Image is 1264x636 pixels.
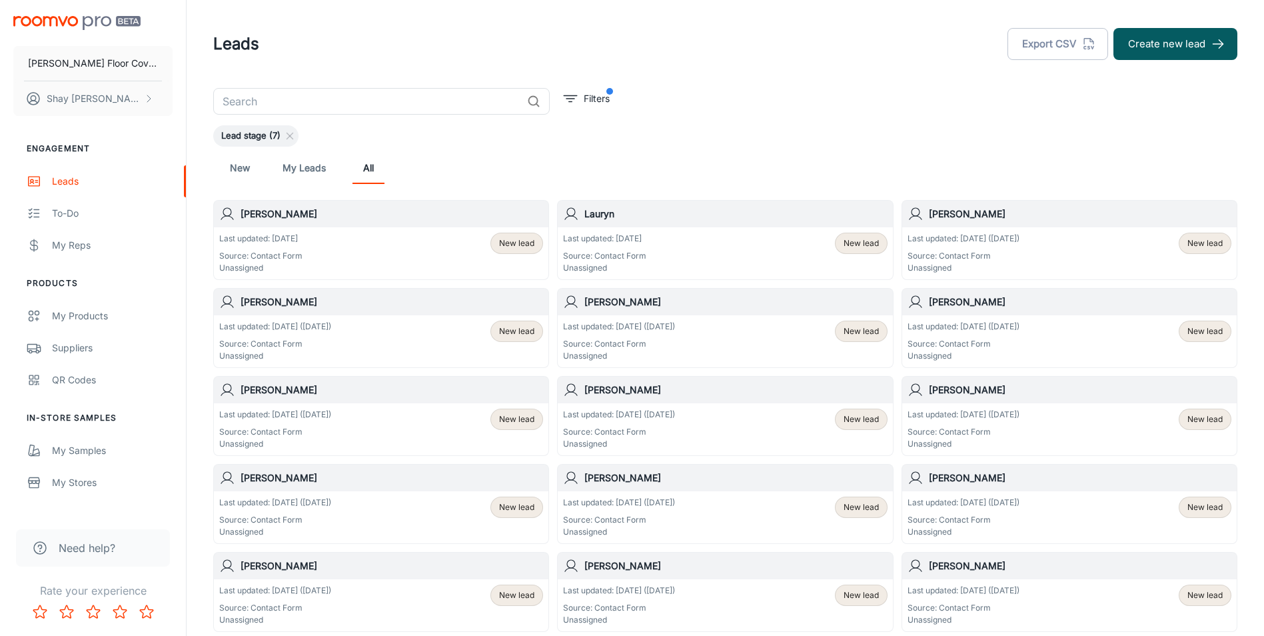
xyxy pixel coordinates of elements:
a: [PERSON_NAME]Last updated: [DATE] ([DATE])Source: Contact FormUnassignedNew lead [902,464,1237,544]
a: [PERSON_NAME]Last updated: [DATE] ([DATE])Source: Contact FormUnassignedNew lead [902,200,1237,280]
h6: [PERSON_NAME] [241,207,543,221]
h1: Leads [213,32,259,56]
h6: [PERSON_NAME] [584,295,887,309]
a: My Leads [283,152,326,184]
a: [PERSON_NAME]Last updated: [DATE] ([DATE])Source: Contact FormUnassignedNew lead [213,552,549,632]
p: Last updated: [DATE] [219,233,303,245]
p: Source: Contact Form [219,250,303,262]
button: Shay [PERSON_NAME] [13,81,173,116]
div: My Reps [52,238,173,253]
button: filter [560,88,613,109]
p: Unassigned [219,526,331,538]
p: Source: Contact Form [219,514,331,526]
p: Unassigned [908,438,1019,450]
h6: [PERSON_NAME] [241,383,543,397]
p: Last updated: [DATE] ([DATE]) [563,321,675,333]
p: Source: Contact Form [219,426,331,438]
p: Source: Contact Form [563,250,646,262]
span: New lead [1187,501,1223,513]
span: New lead [499,501,534,513]
p: Filters [584,91,610,106]
p: Last updated: [DATE] ([DATE]) [908,409,1019,421]
p: Unassigned [908,526,1019,538]
span: New lead [844,501,879,513]
span: New lead [499,589,534,601]
span: New lead [1187,237,1223,249]
span: New lead [1187,589,1223,601]
p: Unassigned [563,614,675,626]
div: To-do [52,206,173,221]
p: Last updated: [DATE] ([DATE]) [908,233,1019,245]
p: Shay [PERSON_NAME] [47,91,141,106]
a: LaurynLast updated: [DATE]Source: Contact FormUnassignedNew lead [557,200,893,280]
a: [PERSON_NAME]Last updated: [DATE]Source: Contact FormUnassignedNew lead [213,200,549,280]
p: Unassigned [908,350,1019,362]
p: Unassigned [219,262,303,274]
input: Search [213,88,522,115]
p: Last updated: [DATE] [563,233,646,245]
p: Source: Contact Form [908,514,1019,526]
a: [PERSON_NAME]Last updated: [DATE] ([DATE])Source: Contact FormUnassignedNew lead [213,464,549,544]
p: Source: Contact Form [908,250,1019,262]
h6: [PERSON_NAME] [584,559,887,573]
button: Export CSV [1007,28,1108,60]
h6: [PERSON_NAME] [241,295,543,309]
p: Source: Contact Form [563,426,675,438]
a: [PERSON_NAME]Last updated: [DATE] ([DATE])Source: Contact FormUnassignedNew lead [902,288,1237,368]
p: Last updated: [DATE] ([DATE]) [219,321,331,333]
div: My Products [52,309,173,323]
div: Lead stage (7) [213,125,299,147]
p: Last updated: [DATE] ([DATE]) [563,585,675,597]
p: Unassigned [563,438,675,450]
p: Last updated: [DATE] ([DATE]) [219,409,331,421]
p: Unassigned [563,262,646,274]
span: New lead [1187,325,1223,337]
span: New lead [499,413,534,425]
a: All [352,152,384,184]
p: Last updated: [DATE] ([DATE]) [908,321,1019,333]
p: Unassigned [219,438,331,450]
span: Lead stage (7) [213,129,289,143]
p: Last updated: [DATE] ([DATE]) [219,585,331,597]
p: Last updated: [DATE] ([DATE]) [908,497,1019,509]
span: Need help? [59,540,115,556]
h6: Lauryn [584,207,887,221]
p: Rate your experience [11,583,175,599]
h6: [PERSON_NAME] [929,471,1231,485]
h6: [PERSON_NAME] [241,559,543,573]
h6: [PERSON_NAME] [929,295,1231,309]
button: Rate 2 star [53,599,80,625]
a: New [224,152,256,184]
div: My Samples [52,443,173,458]
h6: [PERSON_NAME] [929,383,1231,397]
p: Unassigned [219,350,331,362]
span: New lead [499,237,534,249]
span: New lead [844,237,879,249]
p: Unassigned [219,614,331,626]
p: Unassigned [563,526,675,538]
p: Unassigned [908,614,1019,626]
p: Source: Contact Form [908,426,1019,438]
span: New lead [844,589,879,601]
button: Rate 1 star [27,599,53,625]
a: [PERSON_NAME]Last updated: [DATE] ([DATE])Source: Contact FormUnassignedNew lead [213,288,549,368]
span: New lead [844,325,879,337]
button: Rate 3 star [80,599,107,625]
a: [PERSON_NAME]Last updated: [DATE] ([DATE])Source: Contact FormUnassignedNew lead [557,288,893,368]
p: Source: Contact Form [908,338,1019,350]
a: [PERSON_NAME]Last updated: [DATE] ([DATE])Source: Contact FormUnassignedNew lead [213,376,549,456]
button: Rate 5 star [133,599,160,625]
a: [PERSON_NAME]Last updated: [DATE] ([DATE])Source: Contact FormUnassignedNew lead [902,552,1237,632]
p: Source: Contact Form [908,602,1019,614]
img: Roomvo PRO Beta [13,16,141,30]
a: [PERSON_NAME]Last updated: [DATE] ([DATE])Source: Contact FormUnassignedNew lead [557,464,893,544]
h6: [PERSON_NAME] [241,471,543,485]
p: Source: Contact Form [563,602,675,614]
p: Last updated: [DATE] ([DATE]) [908,585,1019,597]
p: Last updated: [DATE] ([DATE]) [563,409,675,421]
span: New lead [844,413,879,425]
p: Unassigned [563,350,675,362]
p: Source: Contact Form [219,338,331,350]
p: Last updated: [DATE] ([DATE]) [563,497,675,509]
button: Rate 4 star [107,599,133,625]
